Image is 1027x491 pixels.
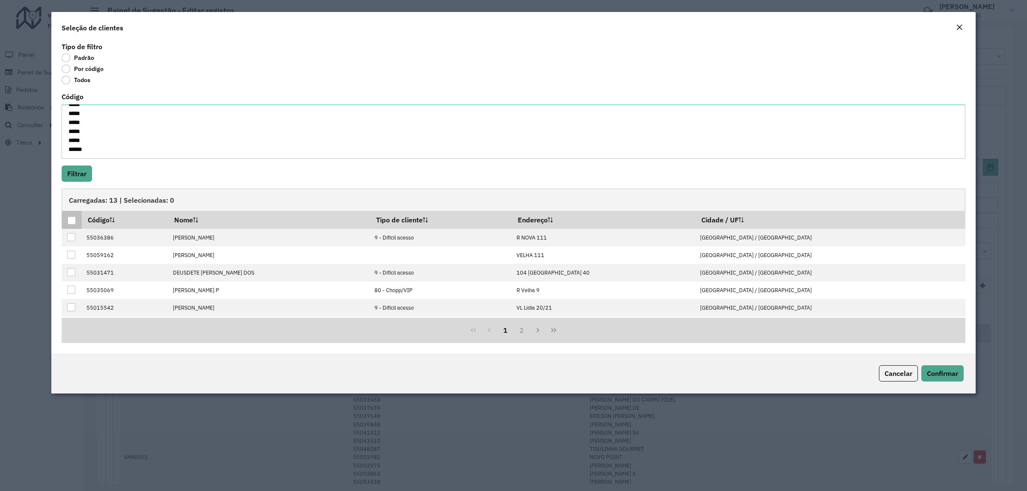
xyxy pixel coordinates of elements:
[62,166,92,182] button: Filtrar
[168,316,370,334] td: [PERSON_NAME] TE
[82,264,168,281] td: 55031471
[168,264,370,281] td: DEUSDETE [PERSON_NAME] DOS
[370,281,512,299] td: 80 - Chopp/VIP
[62,65,104,73] label: Por código
[62,23,123,33] h4: Seleção de clientes
[82,316,168,334] td: 55026019
[62,76,90,84] label: Todos
[546,322,562,338] button: Last Page
[921,365,964,382] button: Confirmar
[512,246,695,264] td: VELHA 111
[168,229,370,246] td: [PERSON_NAME]
[168,211,370,229] th: Nome
[879,365,918,382] button: Cancelar
[82,246,168,264] td: 55059162
[512,264,695,281] td: 104 [GEOGRAPHIC_DATA] 40
[82,299,168,316] td: 55015542
[953,22,965,33] button: Close
[530,322,546,338] button: Next Page
[62,41,102,52] label: Tipo de filtro
[168,299,370,316] td: [PERSON_NAME]
[512,299,695,316] td: VL Lidia 20/21
[512,281,695,299] td: R Velha 9
[370,264,512,281] td: 9 - Difícil acesso
[497,322,513,338] button: 1
[695,211,965,229] th: Cidade / UF
[512,211,695,229] th: Endereço
[370,211,512,229] th: Tipo de cliente
[82,281,168,299] td: 55035069
[168,246,370,264] td: [PERSON_NAME]
[956,24,963,31] em: Fechar
[82,211,168,229] th: Código
[370,229,512,246] td: 9 - Difícil acesso
[512,229,695,246] td: R NOVA 111
[695,229,965,246] td: [GEOGRAPHIC_DATA] / [GEOGRAPHIC_DATA]
[695,264,965,281] td: [GEOGRAPHIC_DATA] / [GEOGRAPHIC_DATA]
[695,246,965,264] td: [GEOGRAPHIC_DATA] / [GEOGRAPHIC_DATA]
[82,229,168,246] td: 55036386
[62,189,965,211] div: Carregadas: 13 | Selecionadas: 0
[62,92,83,102] label: Código
[695,299,965,316] td: [GEOGRAPHIC_DATA] / [GEOGRAPHIC_DATA]
[885,369,912,378] span: Cancelar
[370,299,512,316] td: 9 - Difícil acesso
[927,369,958,378] span: Confirmar
[168,281,370,299] td: [PERSON_NAME] P
[370,316,512,334] td: 9 - Difícil acesso
[513,322,530,338] button: 2
[62,53,94,62] label: Padrão
[512,316,695,334] td: VL LIDIA 9
[695,281,965,299] td: [GEOGRAPHIC_DATA] / [GEOGRAPHIC_DATA]
[695,316,965,334] td: [GEOGRAPHIC_DATA] / [GEOGRAPHIC_DATA]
